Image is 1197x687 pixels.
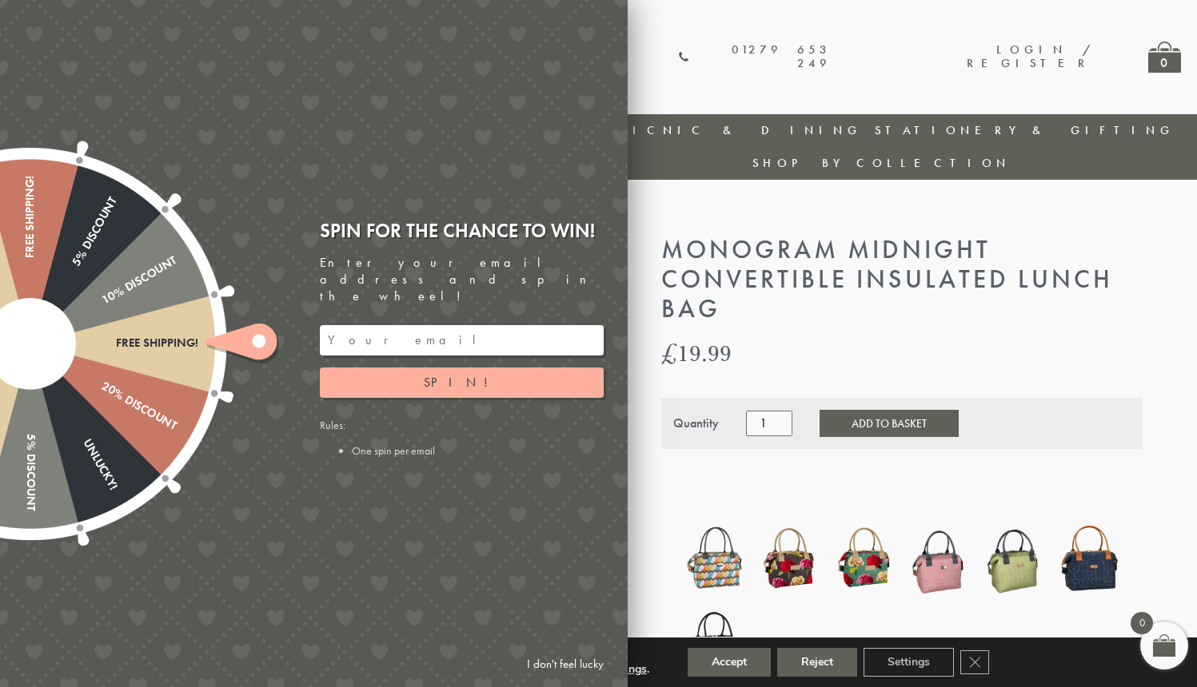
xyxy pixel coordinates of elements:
[320,325,604,355] input: Your email
[519,649,612,679] a: I don't feel lucky
[320,418,604,458] div: Rules:
[23,343,37,511] div: 5% Discount
[30,336,198,350] div: Free shipping!
[424,374,500,391] span: Spin!
[320,218,604,243] div: Spin for the chance to win!
[352,443,604,458] li: One spin per email
[320,367,604,398] button: Spin!
[26,254,178,350] div: 10% Discount
[320,255,604,304] div: Enter your email address and spin the wheel!
[26,338,178,434] div: 20% Discount
[23,176,37,343] div: Free shipping!
[24,340,120,492] div: Unlucky!
[24,195,120,347] div: 5% Discount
